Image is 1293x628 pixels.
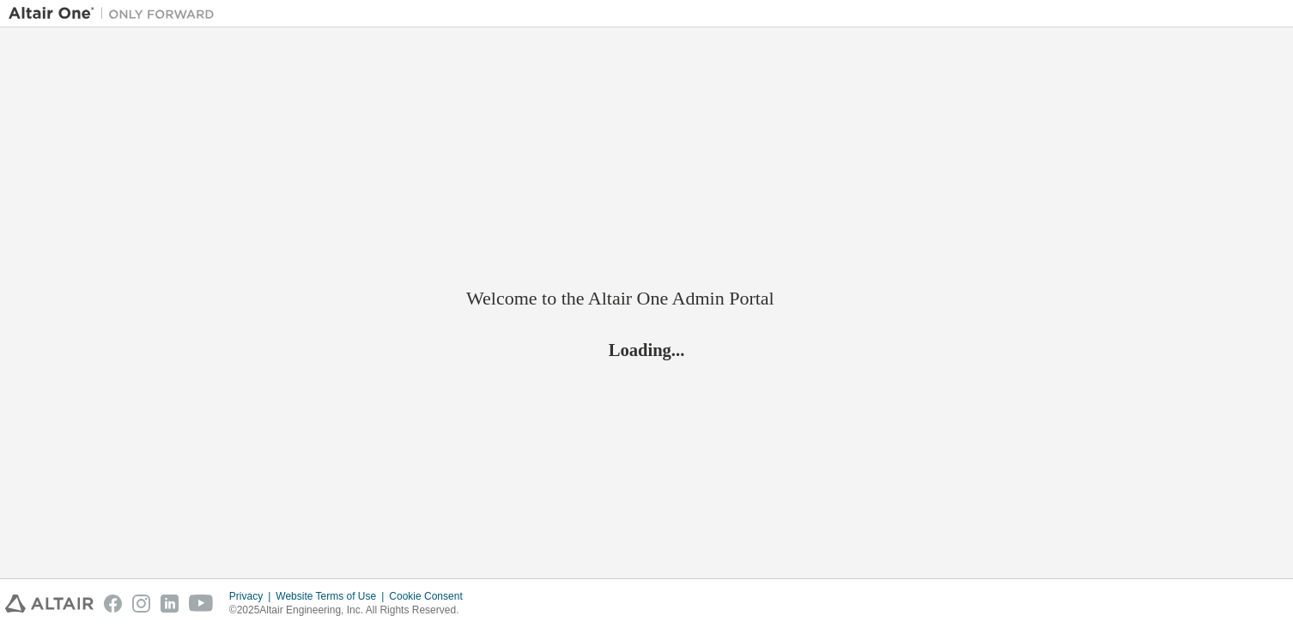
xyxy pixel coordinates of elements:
[189,595,214,613] img: youtube.svg
[132,595,150,613] img: instagram.svg
[389,589,472,603] div: Cookie Consent
[104,595,122,613] img: facebook.svg
[466,287,827,311] h2: Welcome to the Altair One Admin Portal
[9,5,223,22] img: Altair One
[229,589,276,603] div: Privacy
[229,603,473,618] p: © 2025 Altair Engineering, Inc. All Rights Reserved.
[466,339,827,361] h2: Loading...
[5,595,94,613] img: altair_logo.svg
[276,589,389,603] div: Website Terms of Use
[161,595,179,613] img: linkedin.svg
